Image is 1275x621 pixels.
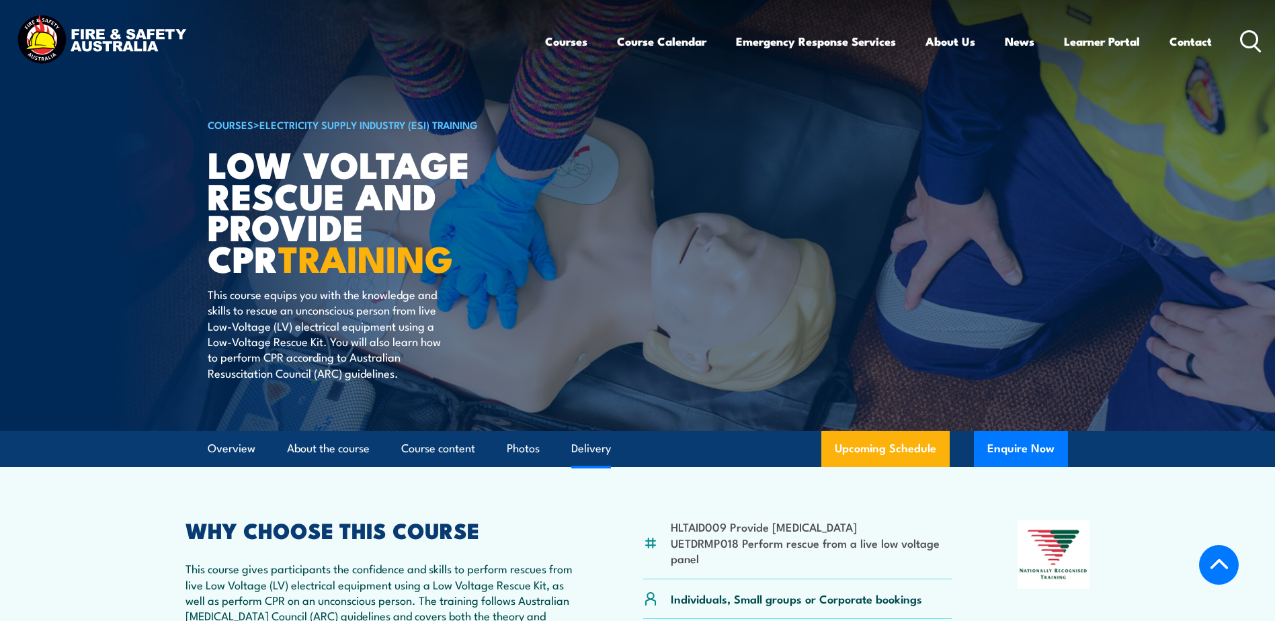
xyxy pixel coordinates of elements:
[208,286,453,380] p: This course equips you with the knowledge and skills to rescue an unconscious person from live Lo...
[208,117,253,132] a: COURSES
[208,148,540,274] h1: Low Voltage Rescue and Provide CPR
[1064,24,1140,59] a: Learner Portal
[671,535,952,567] li: UETDRMP018 Perform rescue from a live low voltage panel
[545,24,587,59] a: Courses
[401,431,475,466] a: Course content
[617,24,706,59] a: Course Calendar
[974,431,1068,467] button: Enquire Now
[671,519,952,534] li: HLTAID009 Provide [MEDICAL_DATA]
[186,520,578,539] h2: WHY CHOOSE THIS COURSE
[1005,24,1034,59] a: News
[736,24,896,59] a: Emergency Response Services
[671,591,922,606] p: Individuals, Small groups or Corporate bookings
[278,229,453,285] strong: TRAINING
[507,431,540,466] a: Photos
[287,431,370,466] a: About the course
[208,116,540,132] h6: >
[571,431,611,466] a: Delivery
[1169,24,1212,59] a: Contact
[821,431,950,467] a: Upcoming Schedule
[926,24,975,59] a: About Us
[208,431,255,466] a: Overview
[1018,520,1090,589] img: Nationally Recognised Training logo.
[259,117,478,132] a: Electricity Supply Industry (ESI) Training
